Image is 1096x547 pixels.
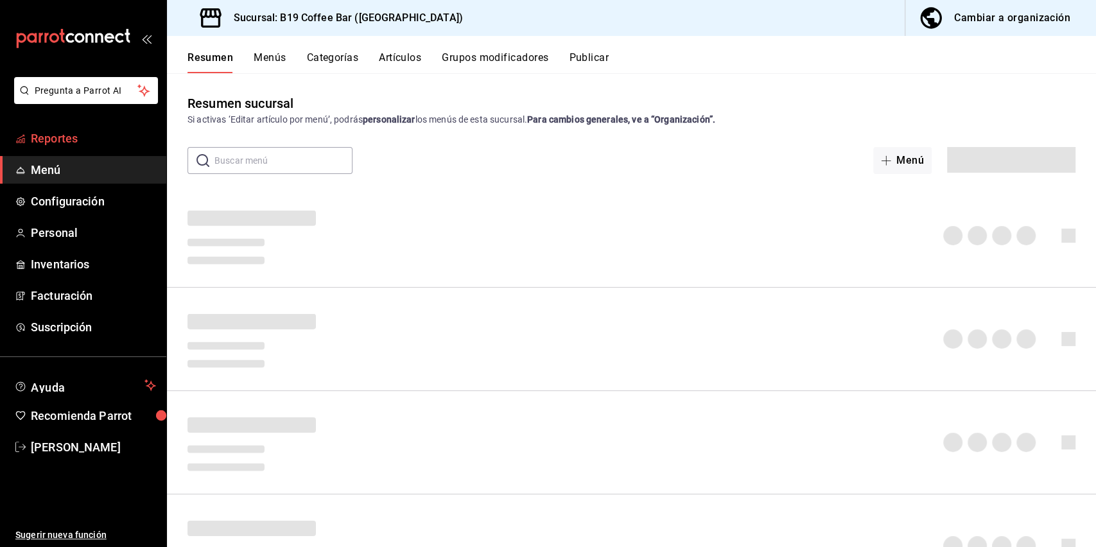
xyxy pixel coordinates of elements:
[31,193,156,210] span: Configuración
[15,528,156,542] span: Sugerir nueva función
[187,51,1096,73] div: navigation tabs
[31,224,156,241] span: Personal
[187,51,233,73] button: Resumen
[9,93,158,107] a: Pregunta a Parrot AI
[35,84,138,98] span: Pregunta a Parrot AI
[307,51,359,73] button: Categorías
[442,51,548,73] button: Grupos modificadores
[31,318,156,336] span: Suscripción
[31,161,156,178] span: Menú
[223,10,463,26] h3: Sucursal: B19 Coffee Bar ([GEOGRAPHIC_DATA])
[31,407,156,424] span: Recomienda Parrot
[31,130,156,147] span: Reportes
[569,51,609,73] button: Publicar
[379,51,421,73] button: Artículos
[187,94,293,113] div: Resumen sucursal
[31,256,156,273] span: Inventarios
[363,114,415,125] strong: personalizar
[187,113,1075,126] div: Si activas ‘Editar artículo por menú’, podrás los menús de esta sucursal.
[954,9,1070,27] div: Cambiar a organización
[31,438,156,456] span: [PERSON_NAME]
[873,147,932,174] button: Menú
[527,114,715,125] strong: Para cambios generales, ve a “Organización”.
[31,287,156,304] span: Facturación
[14,77,158,104] button: Pregunta a Parrot AI
[141,33,152,44] button: open_drawer_menu
[31,378,139,393] span: Ayuda
[214,148,352,173] input: Buscar menú
[254,51,286,73] button: Menús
